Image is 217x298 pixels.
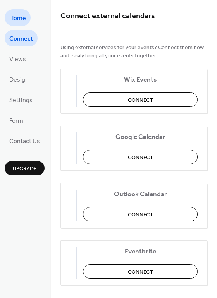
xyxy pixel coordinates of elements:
[9,33,33,45] span: Connect
[128,96,153,104] span: Connect
[5,30,38,46] a: Connect
[83,150,198,164] button: Connect
[13,165,37,173] span: Upgrade
[5,112,28,128] a: Form
[5,71,33,87] a: Design
[5,161,45,175] button: Upgrade
[83,248,198,256] span: Eventbrite
[83,92,198,107] button: Connect
[83,207,198,221] button: Connect
[9,74,29,86] span: Design
[60,44,207,60] span: Using external services for your events? Connect them now and easily bring all your events together.
[9,115,23,127] span: Form
[5,9,31,26] a: Home
[128,154,153,162] span: Connect
[128,268,153,276] span: Connect
[5,50,31,67] a: Views
[5,91,37,108] a: Settings
[9,12,26,24] span: Home
[9,53,26,65] span: Views
[5,132,45,149] a: Contact Us
[83,76,198,84] span: Wix Events
[128,211,153,219] span: Connect
[60,9,155,24] span: Connect external calendars
[83,133,198,141] span: Google Calendar
[83,190,198,199] span: Outlook Calendar
[83,264,198,279] button: Connect
[9,94,33,106] span: Settings
[9,135,40,147] span: Contact Us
